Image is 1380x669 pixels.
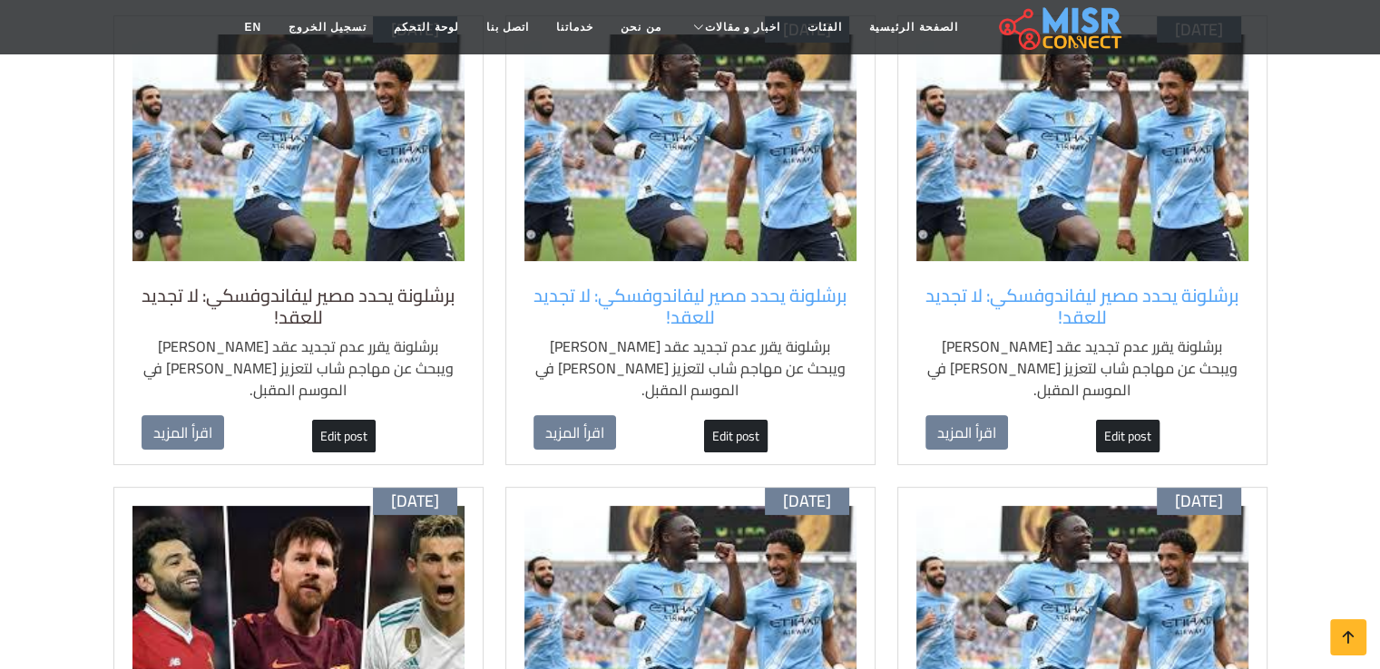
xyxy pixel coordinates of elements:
[533,285,847,328] a: برشلونة يحدد مصير ليفاندوفسكي: لا تجديد للعقد!
[1096,420,1160,452] a: Edit post
[925,285,1239,328] a: برشلونة يحدد مصير ليفاندوفسكي: لا تجديد للعقد!
[999,5,1121,50] img: main.misr_connect
[473,10,543,44] a: اتصل بنا
[704,19,780,35] span: اخبار و مقالات
[783,491,831,511] span: [DATE]
[925,335,1239,401] p: برشلونة يقرر عدم تجديد عقد [PERSON_NAME] ويبحث عن مهاجم شاب لتعزيز [PERSON_NAME] في الموسم المقبل.
[704,420,768,452] a: Edit post
[132,34,465,261] img: روبرت ليفاندوفسكي لاعب برشلونة في مباراة.
[794,10,856,44] a: الفئات
[391,491,439,511] span: [DATE]
[524,34,856,261] img: روبرت ليفاندوفسكي لاعب برشلونة في مباراة.
[312,420,376,452] a: Edit post
[142,285,455,328] a: برشلونة يحدد مصير ليفاندوفسكي: لا تجديد للعقد!
[230,10,275,44] a: EN
[916,34,1248,261] img: روبرت ليفاندوفسكي لاعب برشلونة في مباراة.
[533,335,847,401] p: برشلونة يقرر عدم تجديد عقد [PERSON_NAME] ويبحث عن مهاجم شاب لتعزيز [PERSON_NAME] في الموسم المقبل.
[925,415,1008,450] a: اقرأ المزيد
[142,415,224,450] a: اقرأ المزيد
[275,10,380,44] a: تسجيل الخروج
[1175,491,1223,511] span: [DATE]
[856,10,971,44] a: الصفحة الرئيسية
[142,335,455,401] p: برشلونة يقرر عدم تجديد عقد [PERSON_NAME] ويبحث عن مهاجم شاب لتعزيز [PERSON_NAME] في الموسم المقبل.
[380,10,472,44] a: لوحة التحكم
[674,10,794,44] a: اخبار و مقالات
[543,10,607,44] a: خدماتنا
[607,10,674,44] a: من نحن
[533,415,616,450] a: اقرأ المزيد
